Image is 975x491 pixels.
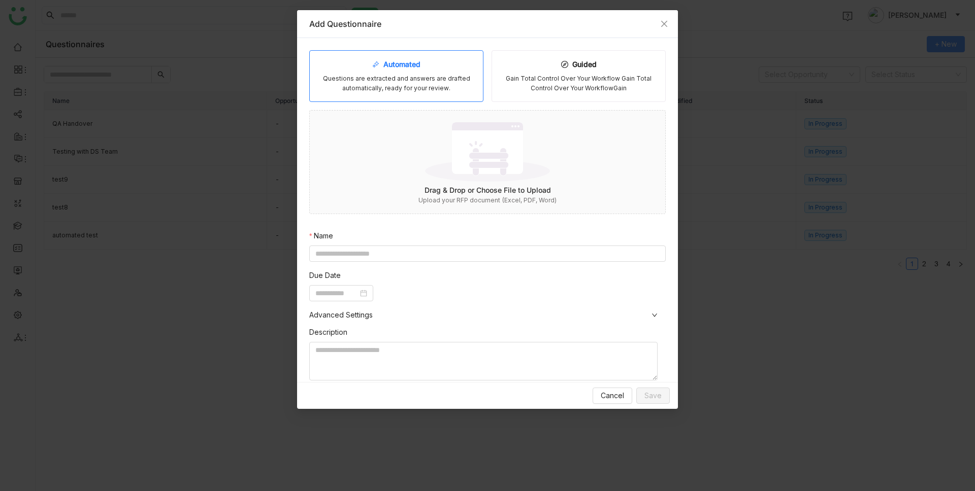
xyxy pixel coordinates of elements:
div: Automated [372,59,420,70]
div: Guided [561,59,597,70]
div: Drag & Drop or Choose File to Upload [310,185,665,196]
button: Save [636,388,670,404]
div: Add Questionnaire [309,18,666,29]
div: Gain Total Control Over Your Workflow Gain Total Control Over Your WorkflowGain [500,74,657,93]
label: Name [309,230,333,241]
button: Cancel [593,388,632,404]
label: Description [309,327,347,338]
div: Upload your RFP document (Excel, PDF, Word) [310,196,665,205]
div: No dataDrag & Drop or Choose File to UploadUpload your RFP document (Excel, PDF, Word) [310,111,665,214]
label: Due Date [309,270,341,281]
span: Cancel [601,390,624,401]
button: Close [651,10,678,38]
span: Advanced Settings [309,309,666,321]
img: No data [425,119,550,185]
div: Questions are extracted and answers are drafted automatically, ready for your review. [318,74,475,93]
